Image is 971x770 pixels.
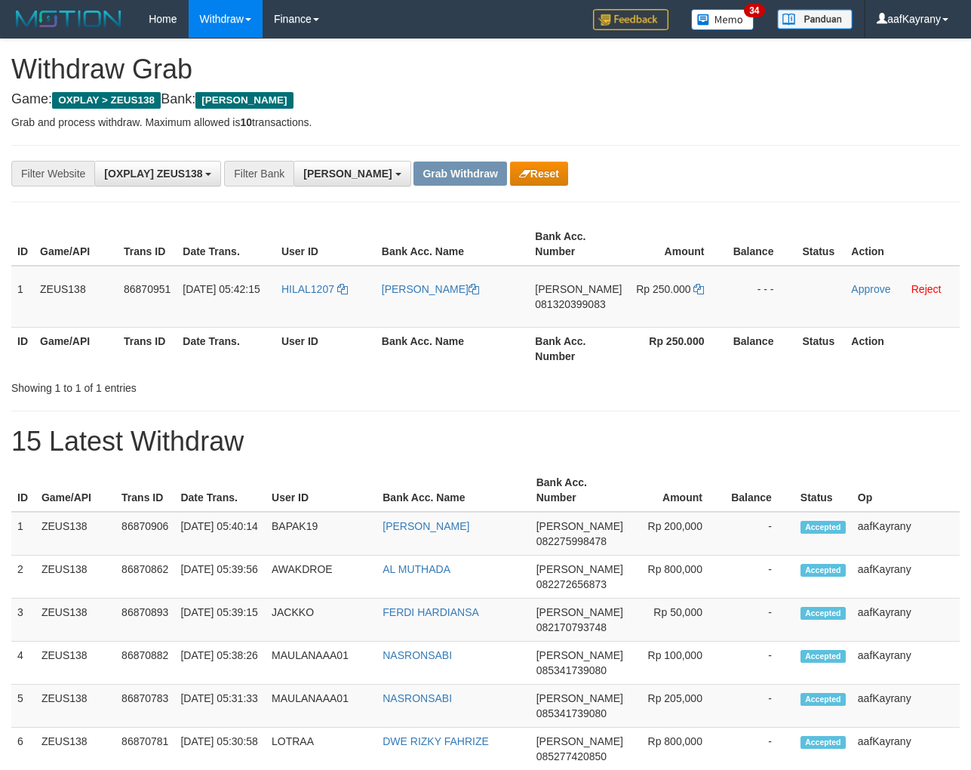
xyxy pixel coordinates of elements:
th: Status [796,223,845,266]
th: Trans ID [118,223,177,266]
td: [DATE] 05:39:15 [174,599,266,642]
td: 86870862 [115,556,174,599]
span: Accepted [800,693,846,706]
th: Trans ID [118,327,177,370]
span: Copy 082275998478 to clipboard [536,535,607,547]
td: - [725,642,794,685]
span: [PERSON_NAME] [303,168,392,180]
td: 3 [11,599,35,642]
td: Rp 205,000 [629,685,725,728]
td: ZEUS138 [35,512,115,556]
span: [PERSON_NAME] [536,520,623,532]
td: AWAKDROE [266,556,376,599]
span: [PERSON_NAME] [536,563,623,575]
th: User ID [266,469,376,512]
td: aafKayrany [852,642,960,685]
a: DWE RIZKY FAHRIZE [383,735,489,747]
span: HILAL1207 [281,283,334,295]
button: Reset [510,162,568,186]
span: Copy 082272656873 to clipboard [536,578,607,590]
th: Op [852,469,960,512]
th: ID [11,469,35,512]
span: Accepted [800,607,846,620]
th: Rp 250.000 [628,327,727,370]
span: [PERSON_NAME] [536,606,623,618]
th: Amount [629,469,725,512]
th: Balance [727,327,796,370]
span: Copy 085341739080 to clipboard [536,664,607,676]
button: Grab Withdraw [413,162,506,186]
span: 86870951 [124,283,171,295]
span: [PERSON_NAME] [536,692,623,704]
p: Grab and process withdraw. Maximum allowed is transactions. [11,115,960,130]
img: Feedback.jpg [593,9,668,30]
span: 34 [744,4,764,17]
th: Balance [727,223,796,266]
td: 4 [11,642,35,685]
th: Date Trans. [174,469,266,512]
td: 86870893 [115,599,174,642]
img: panduan.png [777,9,853,29]
div: Filter Website [11,161,94,186]
th: Bank Acc. Number [529,223,628,266]
h1: Withdraw Grab [11,54,960,85]
th: Bank Acc. Name [376,469,530,512]
h1: 15 Latest Withdraw [11,427,960,457]
td: aafKayrany [852,556,960,599]
th: Action [845,327,960,370]
th: ID [11,327,34,370]
div: Showing 1 to 1 of 1 entries [11,374,393,396]
td: ZEUS138 [35,556,115,599]
strong: 10 [240,116,252,128]
th: Status [794,469,852,512]
td: 1 [11,266,34,328]
a: [PERSON_NAME] [383,520,469,532]
td: ZEUS138 [34,266,118,328]
td: [DATE] 05:39:56 [174,556,266,599]
td: ZEUS138 [35,642,115,685]
td: 2 [11,556,35,599]
span: Copy 085341739080 to clipboard [536,707,607,719]
span: Rp 250.000 [636,283,690,295]
span: [PERSON_NAME] [535,283,622,295]
td: [DATE] 05:31:33 [174,685,266,728]
td: - [725,599,794,642]
a: FERDI HARDIANSA [383,606,479,618]
span: Copy 081320399083 to clipboard [535,298,605,310]
td: Rp 200,000 [629,512,725,556]
a: Copy 250000 to clipboard [693,283,704,295]
th: Game/API [35,469,115,512]
td: MAULANAAA01 [266,685,376,728]
th: Bank Acc. Number [530,469,629,512]
a: NASRONSABI [383,692,452,704]
a: Approve [851,283,890,295]
td: - - - [727,266,796,328]
td: [DATE] 05:38:26 [174,642,266,685]
td: [DATE] 05:40:14 [174,512,266,556]
td: aafKayrany [852,599,960,642]
th: Bank Acc. Number [529,327,628,370]
th: Date Trans. [177,223,275,266]
th: Status [796,327,845,370]
th: Bank Acc. Name [376,327,529,370]
td: - [725,685,794,728]
span: Accepted [800,650,846,663]
button: [PERSON_NAME] [293,161,410,186]
span: Copy 085277420850 to clipboard [536,750,607,762]
span: [PERSON_NAME] [536,735,623,747]
td: 1 [11,512,35,556]
td: ZEUS138 [35,685,115,728]
span: [OXPLAY] ZEUS138 [104,168,202,180]
span: OXPLAY > ZEUS138 [52,92,161,109]
td: 86870906 [115,512,174,556]
button: [OXPLAY] ZEUS138 [94,161,221,186]
td: ZEUS138 [35,599,115,642]
span: Accepted [800,521,846,534]
a: AL MUTHADA [383,563,450,575]
span: Accepted [800,736,846,749]
td: Rp 50,000 [629,599,725,642]
span: [PERSON_NAME] [195,92,293,109]
td: JACKKO [266,599,376,642]
span: [DATE] 05:42:15 [183,283,260,295]
th: ID [11,223,34,266]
